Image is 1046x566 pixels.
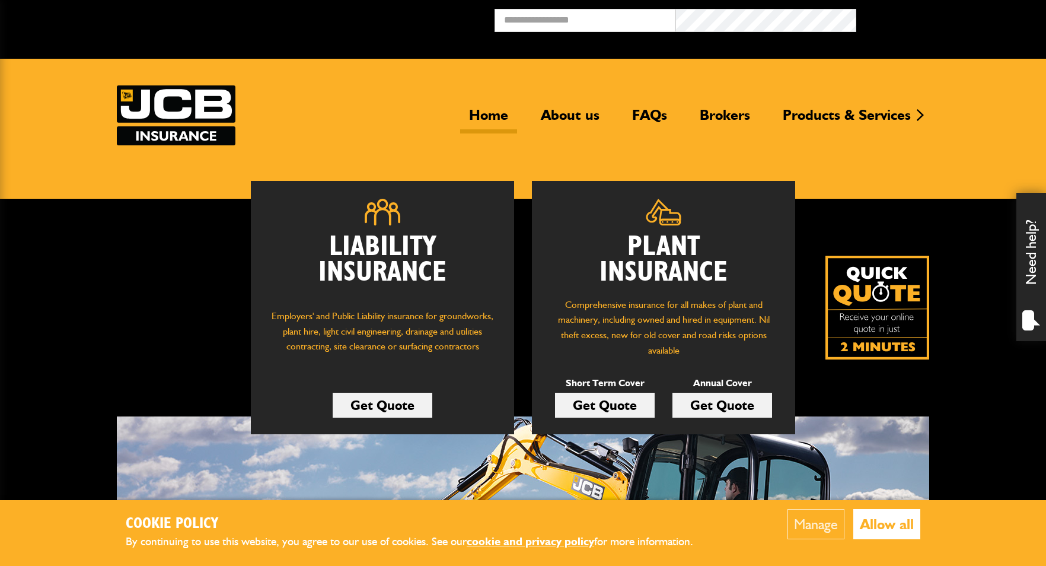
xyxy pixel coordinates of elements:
p: Short Term Cover [555,376,655,391]
h2: Liability Insurance [269,234,496,297]
a: JCB Insurance Services [117,85,235,145]
button: Allow all [853,509,920,539]
a: About us [532,106,608,133]
a: cookie and privacy policy [467,535,594,548]
a: FAQs [623,106,676,133]
a: Get Quote [672,393,772,418]
a: Get Quote [555,393,655,418]
a: Home [460,106,517,133]
a: Products & Services [774,106,920,133]
p: By continuing to use this website, you agree to our use of cookies. See our for more information. [126,533,713,551]
a: Get your insurance quote isn just 2-minutes [825,256,929,360]
a: Brokers [691,106,759,133]
div: Need help? [1016,193,1046,341]
img: Quick Quote [825,256,929,360]
button: Manage [787,509,844,539]
h2: Cookie Policy [126,515,713,533]
p: Employers' and Public Liability insurance for groundworks, plant hire, light civil engineering, d... [269,309,496,365]
a: Get Quote [333,393,432,418]
button: Broker Login [856,9,1037,27]
img: JCB Insurance Services logo [117,85,235,145]
p: Annual Cover [672,376,772,391]
h2: Plant Insurance [550,234,777,285]
p: Comprehensive insurance for all makes of plant and machinery, including owned and hired in equipm... [550,297,777,358]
